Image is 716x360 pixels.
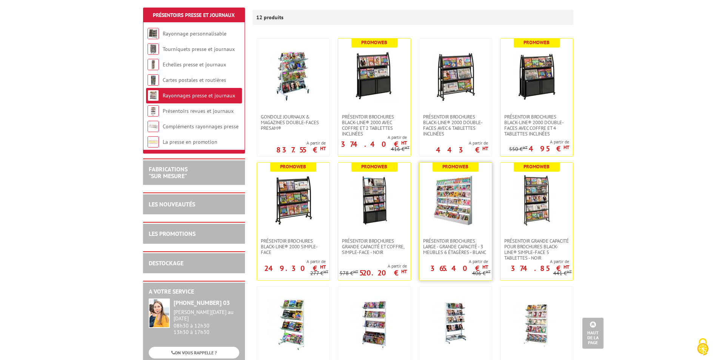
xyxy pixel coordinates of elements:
[310,271,328,276] p: 277 €
[509,139,569,145] span: A partir de
[348,174,401,227] img: Présentoir brochures Grande capacité et coffre, simple-face - Noir
[401,140,407,146] sup: HT
[342,114,407,137] span: Présentoir brochures Black-Line® 2000 avec coffre et 2 tablettes inclinées
[320,264,326,270] sup: HT
[320,145,326,152] sup: HT
[148,105,159,117] img: Présentoirs revues et journaux
[511,266,569,271] p: 374.85 €
[257,238,330,255] a: Présentoir brochures Black-Line® 2000 simple-face
[153,12,235,18] a: Présentoirs Presse et Journaux
[257,258,326,265] span: A partir de
[261,114,326,131] span: Gondole journaux & magazines double-faces Presam®
[256,10,285,25] p: 12 produits
[429,298,482,351] img: Rayonnage Presam® H 180 cm 4 étagères + 1 étagère
[148,59,159,70] img: Echelles presse et journaux
[149,259,183,267] a: DESTOCKAGE
[564,144,569,151] sup: HT
[163,92,235,99] a: Rayonnages presse et journaux
[482,264,488,270] sup: HT
[524,163,550,170] b: Promoweb
[486,269,491,274] sup: HT
[423,114,488,137] span: Présentoir brochures Black-Line® 2000 double-faces avec 6 tablettes inclinées
[510,50,563,103] img: Présentoir brochures Black-Line® 2000 double-faces avec coffre et 4 tablettes inclinées
[174,309,239,322] div: [PERSON_NAME][DATE] au [DATE]
[405,145,410,150] sup: HT
[510,174,563,227] img: Présentoir grande capacité pour brochures Black-Line® simple-face 5 tablettes - Noir
[500,258,569,265] span: A partir de
[524,39,550,46] b: Promoweb
[267,174,320,227] img: Présentoir brochures Black-Line® 2000 simple-face
[149,298,170,328] img: widget-service.jpg
[361,163,387,170] b: Promoweb
[430,266,488,271] p: 365.40 €
[148,43,159,55] img: Tourniquets presse et journaux
[401,268,407,275] sup: HT
[510,298,563,351] img: Rayonnage Presam® H 180 cm 5 étagères
[338,134,407,140] span: A partir de
[148,28,159,39] img: Rayonnage personnalisable
[267,298,320,351] img: Rayonnage Presam® H 140 cm 4 étagères
[523,145,528,150] sup: HT
[148,121,159,132] img: Compléments rayonnages presse
[419,114,492,137] a: Présentoir brochures Black-Line® 2000 double-faces avec 6 tablettes inclinées
[504,238,569,261] span: Présentoir grande capacité pour brochures Black-Line® simple-face 5 tablettes - Noir
[174,309,239,335] div: 08h30 à 12h30 13h30 à 17h30
[149,288,239,295] h2: A votre service
[280,163,306,170] b: Promoweb
[693,337,712,356] img: Cookies (fenêtre modale)
[261,238,326,255] span: Présentoir brochures Black-Line® 2000 simple-face
[163,108,234,114] a: Présentoirs revues et journaux
[340,271,358,276] p: 578 €
[323,269,328,274] sup: HT
[529,146,569,151] p: 495 €
[338,238,411,255] a: Présentoir brochures Grande capacité et coffre, simple-face - Noir
[149,165,188,180] a: FABRICATIONS"Sur Mesure"
[257,114,330,131] a: Gondole journaux & magazines double-faces Presam®
[276,148,326,152] p: 837.55 €
[361,39,387,46] b: Promoweb
[436,148,488,152] p: 443 €
[429,174,482,227] img: Présentoir Brochures large - grande capacité - 3 meubles 6 étagères - Blanc
[419,238,492,255] a: Présentoir Brochures large - grande capacité - 3 meubles 6 étagères - Blanc
[348,298,401,351] img: Rayonnage Presam® H 180 cm 3 étagères + 1 gradin
[163,30,226,37] a: Rayonnage personnalisable
[509,146,528,152] p: 550 €
[148,90,159,101] img: Rayonnages presse et journaux
[690,334,716,360] button: Cookies (fenêtre modale)
[276,140,326,146] span: A partir de
[353,269,358,274] sup: HT
[567,269,572,274] sup: HT
[442,163,468,170] b: Promoweb
[482,145,488,152] sup: HT
[338,114,411,137] a: Présentoir brochures Black-Line® 2000 avec coffre et 2 tablettes inclinées
[472,271,491,276] p: 406 €
[359,271,407,275] p: 520.20 €
[341,142,407,146] p: 374.40 €
[163,138,217,145] a: La presse en promotion
[391,146,410,152] p: 416 €
[436,140,488,146] span: A partir de
[149,200,195,208] a: LES NOUVEAUTÉS
[352,50,397,103] img: Présentoir brochures Black-Line® 2000 avec coffre et 2 tablettes inclinées
[163,46,235,52] a: Tourniquets presse et journaux
[342,238,407,255] span: Présentoir brochures Grande capacité et coffre, simple-face - Noir
[264,266,326,271] p: 249.30 €
[419,258,488,265] span: A partir de
[163,123,239,130] a: Compléments rayonnages presse
[148,136,159,148] img: La presse en promotion
[564,264,569,270] sup: HT
[582,318,604,349] a: Haut de la page
[163,77,226,83] a: Cartes postales et routières
[340,263,407,269] span: A partir de
[553,271,572,276] p: 441 €
[504,114,569,137] span: Présentoir brochures Black-Line® 2000 double-faces avec coffre et 4 tablettes inclinées
[149,230,196,237] a: LES PROMOTIONS
[429,50,482,103] img: Présentoir brochures Black-Line® 2000 double-faces avec 6 tablettes inclinées
[500,238,573,261] a: Présentoir grande capacité pour brochures Black-Line® simple-face 5 tablettes - Noir
[163,61,226,68] a: Echelles presse et journaux
[423,238,488,255] span: Présentoir Brochures large - grande capacité - 3 meubles 6 étagères - Blanc
[500,114,573,137] a: Présentoir brochures Black-Line® 2000 double-faces avec coffre et 4 tablettes inclinées
[174,299,230,306] strong: [PHONE_NUMBER] 03
[267,50,320,103] img: Gondole journaux & magazines double-faces Presam®
[149,347,239,358] a: ON VOUS RAPPELLE ?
